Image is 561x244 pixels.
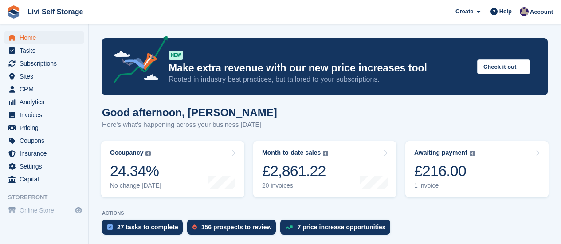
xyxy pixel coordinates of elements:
[414,182,475,189] div: 1 invoice
[102,106,277,118] h1: Good afternoon, [PERSON_NAME]
[7,5,20,19] img: stora-icon-8386f47178a22dfd0bd8f6a31ec36ba5ce8667c1dd55bd0f319d3a0aa187defe.svg
[4,147,84,160] a: menu
[102,120,277,130] p: Here's what's happening across your business [DATE]
[520,7,529,16] img: Jim
[117,224,178,231] div: 27 tasks to complete
[4,96,84,108] a: menu
[280,220,394,239] a: 7 price increase opportunities
[20,44,73,57] span: Tasks
[405,141,549,197] a: Awaiting payment £216.00 1 invoice
[20,70,73,83] span: Sites
[4,44,84,57] a: menu
[262,162,328,180] div: £2,861.22
[4,57,84,70] a: menu
[20,173,73,185] span: Capital
[169,62,470,75] p: Make extra revenue with our new price increases tool
[4,134,84,147] a: menu
[145,151,151,156] img: icon-info-grey-7440780725fd019a000dd9b08b2336e03edf1995a4989e88bcd33f0948082b44.svg
[110,162,161,180] div: 24.34%
[107,224,113,230] img: task-75834270c22a3079a89374b754ae025e5fb1db73e45f91037f5363f120a921f8.svg
[4,160,84,173] a: menu
[169,75,470,84] p: Rooted in industry best practices, but tailored to your subscriptions.
[455,7,473,16] span: Create
[499,7,512,16] span: Help
[24,4,86,19] a: Livi Self Storage
[477,59,530,74] button: Check it out →
[297,224,385,231] div: 7 price increase opportunities
[414,162,475,180] div: £216.00
[102,210,548,216] p: ACTIONS
[323,151,328,156] img: icon-info-grey-7440780725fd019a000dd9b08b2336e03edf1995a4989e88bcd33f0948082b44.svg
[110,149,143,157] div: Occupancy
[4,109,84,121] a: menu
[20,31,73,44] span: Home
[20,96,73,108] span: Analytics
[286,225,293,229] img: price_increase_opportunities-93ffe204e8149a01c8c9dc8f82e8f89637d9d84a8eef4429ea346261dce0b2c0.svg
[20,83,73,95] span: CRM
[73,205,84,216] a: Preview store
[102,220,187,239] a: 27 tasks to complete
[187,220,281,239] a: 156 prospects to review
[4,122,84,134] a: menu
[101,141,244,197] a: Occupancy 24.34% No change [DATE]
[4,83,84,95] a: menu
[110,182,161,189] div: No change [DATE]
[20,147,73,160] span: Insurance
[4,204,84,216] a: menu
[253,141,396,197] a: Month-to-date sales £2,861.22 20 invoices
[4,31,84,44] a: menu
[8,193,88,202] span: Storefront
[201,224,272,231] div: 156 prospects to review
[470,151,475,156] img: icon-info-grey-7440780725fd019a000dd9b08b2336e03edf1995a4989e88bcd33f0948082b44.svg
[414,149,467,157] div: Awaiting payment
[169,51,183,60] div: NEW
[530,8,553,16] span: Account
[262,149,321,157] div: Month-to-date sales
[20,160,73,173] span: Settings
[20,109,73,121] span: Invoices
[20,134,73,147] span: Coupons
[262,182,328,189] div: 20 invoices
[106,36,168,87] img: price-adjustments-announcement-icon-8257ccfd72463d97f412b2fc003d46551f7dbcb40ab6d574587a9cd5c0d94...
[4,173,84,185] a: menu
[20,57,73,70] span: Subscriptions
[4,70,84,83] a: menu
[20,204,73,216] span: Online Store
[20,122,73,134] span: Pricing
[192,224,197,230] img: prospect-51fa495bee0391a8d652442698ab0144808aea92771e9ea1ae160a38d050c398.svg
